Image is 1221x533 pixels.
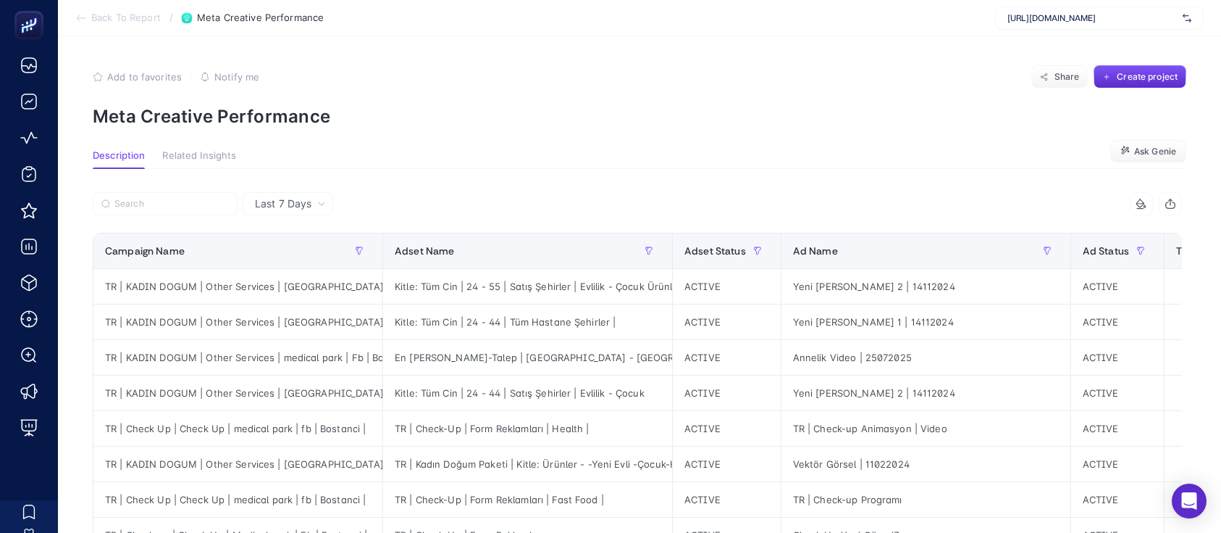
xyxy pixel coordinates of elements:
div: Annelik Video | 25072025 [781,340,1070,375]
div: Kitle: Tüm Cin | 24 - 44 | Tüm Hastane Şehirler | [383,305,672,339]
div: ACTIVE [1071,482,1164,517]
div: TR | KADIN DOGUM | Other Services | [GEOGRAPHIC_DATA] | fb | [GEOGRAPHIC_DATA] | [93,305,382,339]
div: ACTIVE [673,411,781,446]
p: Meta Creative Performance [93,106,1186,127]
span: Notify me [214,71,259,83]
div: TR | Kadın Doğum Paketi | Kitle: Ürünler - -Yeni Evli -Çocuk-Hamile | [383,447,672,482]
span: Back To Report [91,12,161,24]
button: Add to favorites [93,71,182,83]
span: Adset Status [684,245,746,257]
div: ACTIVE [1071,340,1164,375]
span: Create project [1117,71,1178,83]
button: Related Insights [162,150,236,169]
div: Yeni [PERSON_NAME] 2 | 14112024 [781,376,1070,410]
img: svg%3e [1183,11,1191,25]
div: ACTIVE [1071,269,1164,304]
span: Adset Name [395,245,454,257]
div: TR | KADIN DOGUM | Other Services | [GEOGRAPHIC_DATA] | fb | [GEOGRAPHIC_DATA] | [93,376,382,410]
div: ACTIVE [673,340,781,375]
span: Add to favorites [107,71,182,83]
span: Ask Genie [1134,146,1176,157]
div: En [PERSON_NAME]-Talep | [GEOGRAPHIC_DATA] - [GEOGRAPHIC_DATA] - [GEOGRAPHIC_DATA] - Antep | Tüm ... [383,340,672,375]
span: Last 7 Days [255,197,311,211]
span: Ad Name [793,245,838,257]
div: Kitle: Tüm Cin | 24 - 55 | Satış Şehirler | Evlilik - Çocuk Ürünleri [383,269,672,304]
div: TR | Check Up | Check Up | medical park | fb | Bostanci | [93,482,382,517]
div: TR | Check-up Animasyon | Video [781,411,1070,446]
button: Notify me [200,71,259,83]
span: Related Insights [162,150,236,162]
div: ACTIVE [673,305,781,339]
span: Description [93,150,145,162]
div: ACTIVE [673,269,781,304]
div: ACTIVE [673,376,781,410]
div: Kitle: Tüm Cin | 24 - 44 | Satış Şehirler | Evlilik - Çocuk [383,376,672,410]
div: Yeni [PERSON_NAME] 1 | 14112024 [781,305,1070,339]
div: ACTIVE [673,447,781,482]
div: Vektör Görsel | 11022024 [781,447,1070,482]
div: ACTIVE [1071,411,1164,446]
button: Description [93,150,145,169]
div: TR | KADIN DOGUM | Other Services | medical park | Fb | Bostanci [93,340,382,375]
span: Ad Status [1083,245,1129,257]
span: Campaign Name [105,245,185,257]
span: Share [1054,71,1080,83]
div: TR | KADIN DOGUM | Other Services | [GEOGRAPHIC_DATA] | fb | [GEOGRAPHIC_DATA] | [93,269,382,304]
button: Share [1031,65,1088,88]
div: ACTIVE [1071,447,1164,482]
div: Yeni [PERSON_NAME] 2 | 14112024 [781,269,1070,304]
span: / [169,12,173,23]
div: TR | Check Up | Check Up | medical park | fb | Bostanci | [93,411,382,446]
button: Ask Genie [1110,140,1186,163]
span: Meta Creative Performance [197,12,324,24]
div: ACTIVE [673,482,781,517]
div: TR | Check-Up | Form Reklamları | Health | [383,411,672,446]
div: ACTIVE [1071,305,1164,339]
button: Create project [1094,65,1186,88]
span: [URL][DOMAIN_NAME] [1007,12,1177,24]
div: Open Intercom Messenger [1172,484,1207,518]
div: TR | Check-up Programı [781,482,1070,517]
div: TR | Check-Up | Form Reklamları | Fast Food | [383,482,672,517]
div: TR | KADIN DOGUM | Other Services | [GEOGRAPHIC_DATA] | fb | [GEOGRAPHIC_DATA] [93,447,382,482]
div: ACTIVE [1071,376,1164,410]
input: Search [114,199,229,210]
